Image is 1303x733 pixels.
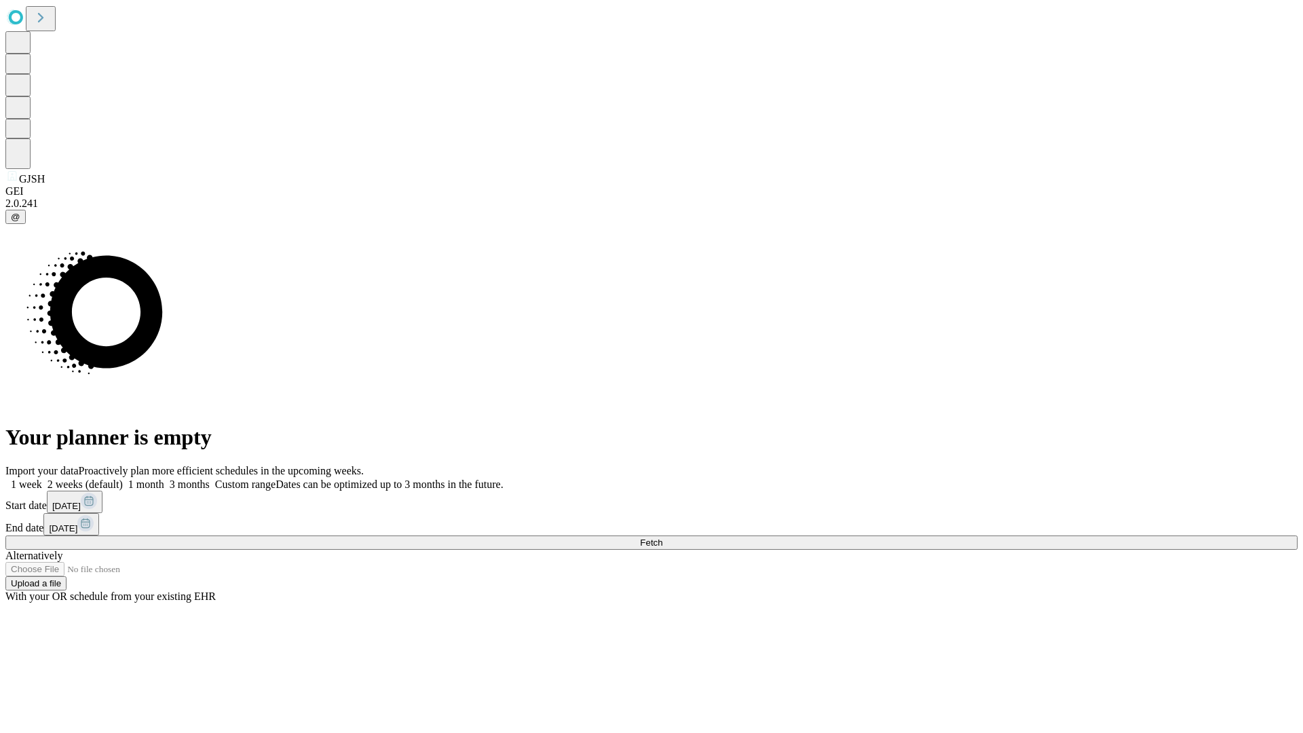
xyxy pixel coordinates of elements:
button: Upload a file [5,576,67,590]
span: Alternatively [5,550,62,561]
span: 1 week [11,478,42,490]
span: GJSH [19,173,45,185]
span: With your OR schedule from your existing EHR [5,590,216,602]
div: Start date [5,491,1298,513]
button: @ [5,210,26,224]
span: 3 months [170,478,210,490]
span: Import your data [5,465,79,476]
button: [DATE] [43,513,99,535]
span: [DATE] [49,523,77,533]
span: Fetch [640,538,662,548]
button: [DATE] [47,491,102,513]
span: 1 month [128,478,164,490]
span: Custom range [215,478,276,490]
h1: Your planner is empty [5,425,1298,450]
span: [DATE] [52,501,81,511]
div: 2.0.241 [5,198,1298,210]
div: GEI [5,185,1298,198]
button: Fetch [5,535,1298,550]
span: Dates can be optimized up to 3 months in the future. [276,478,503,490]
span: Proactively plan more efficient schedules in the upcoming weeks. [79,465,364,476]
span: 2 weeks (default) [48,478,123,490]
span: @ [11,212,20,222]
div: End date [5,513,1298,535]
